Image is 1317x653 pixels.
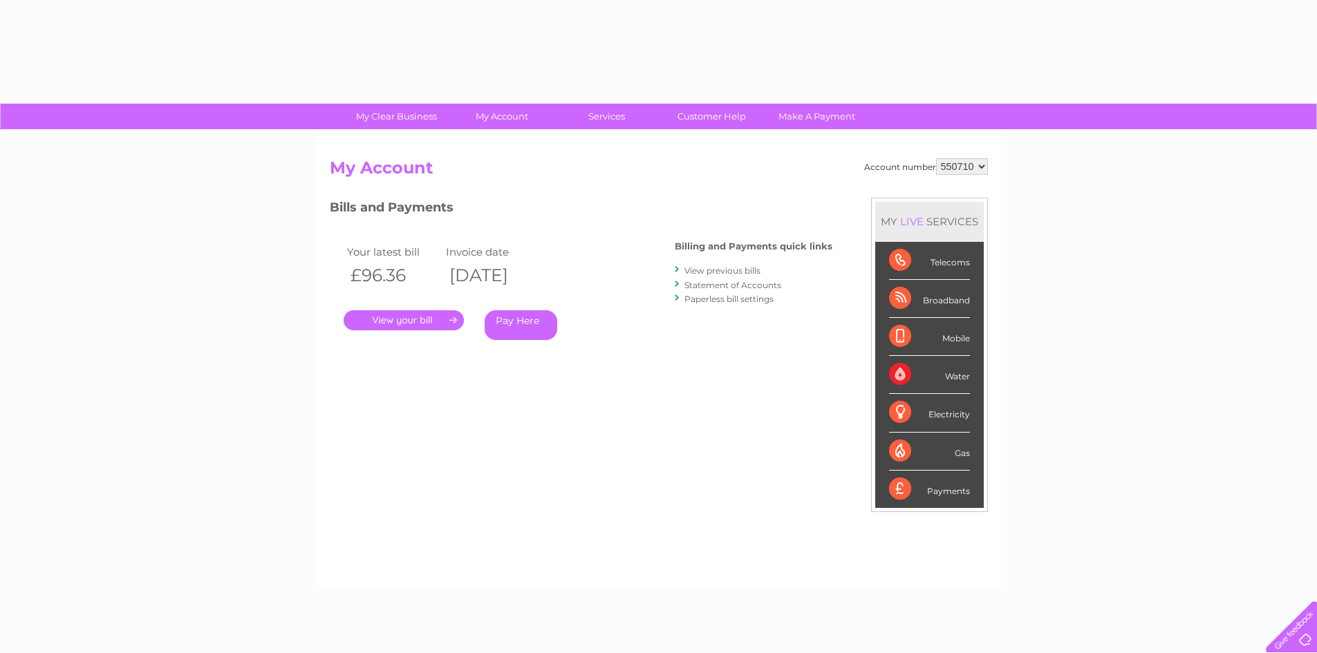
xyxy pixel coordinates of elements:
div: Payments [889,471,970,508]
a: View previous bills [684,265,760,276]
div: Mobile [889,318,970,356]
a: My Account [445,104,559,129]
a: Pay Here [485,310,557,340]
div: MY SERVICES [875,202,984,241]
th: £96.36 [344,261,443,290]
div: Account number [864,158,988,175]
div: LIVE [897,215,926,228]
h4: Billing and Payments quick links [675,241,832,252]
a: Customer Help [655,104,769,129]
a: Paperless bill settings [684,294,774,304]
a: Statement of Accounts [684,280,781,290]
a: Make A Payment [760,104,874,129]
div: Broadband [889,280,970,318]
div: Gas [889,433,970,471]
h3: Bills and Payments [330,198,832,222]
a: . [344,310,464,330]
a: Services [550,104,664,129]
td: Your latest bill [344,243,443,261]
td: Invoice date [442,243,542,261]
div: Telecoms [889,242,970,280]
a: My Clear Business [339,104,454,129]
th: [DATE] [442,261,542,290]
div: Electricity [889,394,970,432]
div: Water [889,356,970,394]
h2: My Account [330,158,988,184]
